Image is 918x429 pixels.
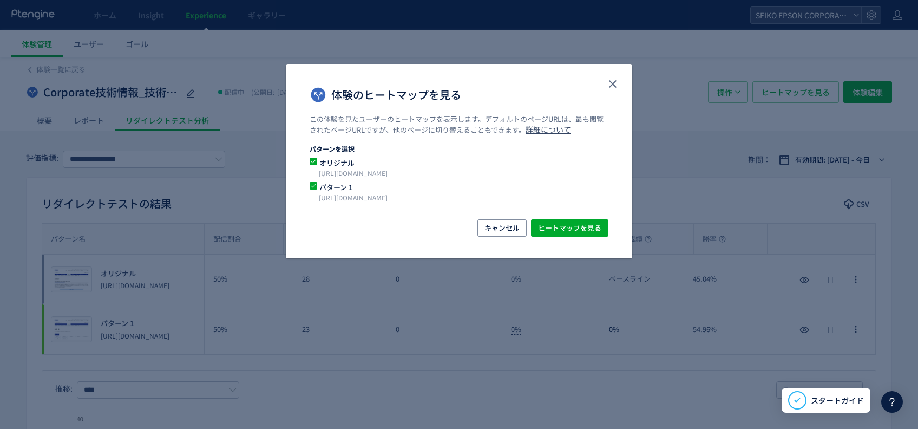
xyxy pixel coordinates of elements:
[531,219,608,237] button: ヒートマップを見る
[477,219,527,237] button: キャンセル
[317,182,588,192] span: パターン 1
[538,219,601,237] span: ヒートマップを見る
[604,75,621,93] button: close
[484,219,520,237] span: キャンセル
[310,144,608,153] div: パターンを選択
[319,192,573,203] p: [URL][DOMAIN_NAME]
[317,158,588,168] span: オリジナル
[331,86,461,103] span: 体験のヒートマップを見る
[286,64,632,258] div: 体験のヒートマップを見る
[319,168,573,179] p: [URL][DOMAIN_NAME]
[526,124,571,135] a: 詳細について
[811,395,864,406] span: スタートガイド
[310,114,608,144] div: この体験を見たユーザーのヒートマップを表示します。デフォルトのページURLは、最も閲覧されたページURLですが、他のページに切り替えることもできます。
